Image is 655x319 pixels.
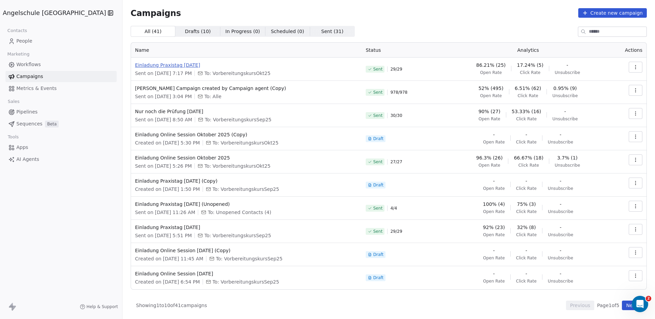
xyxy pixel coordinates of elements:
[135,255,203,262] span: Created on [DATE] 11:45 AM
[515,85,541,92] span: 6.51% (62)
[373,159,382,165] span: Sent
[390,206,397,211] span: 4 / 4
[483,255,505,261] span: Open Rate
[476,62,506,69] span: 86.21% (25)
[390,66,402,72] span: 29 / 29
[548,186,573,191] span: Unsubscribe
[373,113,382,118] span: Sent
[213,139,279,146] span: To: VorbereitungskursOkt25
[135,131,358,138] span: Einladung Online Session Oktober 2025 (Copy)
[520,70,540,75] span: Click Rate
[390,90,407,95] span: 978 / 978
[493,131,495,138] span: -
[135,93,192,100] span: Sent on [DATE] 3:04 PM
[567,62,568,69] span: -
[559,131,561,138] span: -
[16,73,43,80] span: Campaigns
[552,93,578,98] span: Unsubscribe
[548,139,573,145] span: Unsubscribe
[135,163,192,169] span: Sent on [DATE] 5:26 PM
[447,43,609,58] th: Analytics
[480,70,502,75] span: Open Rate
[135,85,358,92] span: [PERSON_NAME] Campaign created by Campaign agent (Copy)
[555,70,580,75] span: Unsubscribe
[87,304,118,309] span: Help & Support
[525,247,527,254] span: -
[557,154,578,161] span: 3.7% (1)
[135,201,358,208] span: Einladung Praxistag [DATE] (Unopened)
[131,8,181,18] span: Campaigns
[390,229,402,234] span: 29 / 29
[478,108,500,115] span: 90% (27)
[548,232,573,238] span: Unsubscribe
[560,201,562,208] span: -
[3,9,106,17] span: Angelschule [GEOGRAPHIC_DATA]
[4,49,32,59] span: Marketing
[5,154,117,165] a: AI Agents
[483,139,505,145] span: Open Rate
[480,93,502,98] span: Open Rate
[373,252,383,257] span: Draft
[493,178,495,184] span: -
[373,275,383,280] span: Draft
[185,28,211,35] span: Drafts ( 10 )
[548,209,573,214] span: Unsubscribe
[135,186,200,193] span: Created on [DATE] 1:50 PM
[135,154,358,161] span: Einladung Online Session Oktober 2025
[517,224,536,231] span: 32% (8)
[390,159,402,165] span: 27 / 27
[5,59,117,70] a: Workflows
[478,85,503,92] span: 52% (495)
[516,255,537,261] span: Click Rate
[45,121,59,127] span: Beta
[632,296,648,312] iframe: Intercom live chat
[80,304,118,309] a: Help & Support
[483,186,505,191] span: Open Rate
[516,209,537,214] span: Click Rate
[525,178,527,184] span: -
[135,108,358,115] span: Nur noch die Prüfung [DATE]
[516,139,537,145] span: Click Rate
[597,302,619,309] span: Page 1 of 5
[225,28,260,35] span: In Progress ( 0 )
[493,247,495,254] span: -
[135,232,192,239] span: Sent on [DATE] 5:51 PM
[578,8,647,18] button: Create new campaign
[8,7,97,19] button: Angelschule [GEOGRAPHIC_DATA]
[271,28,304,35] span: Scheduled ( 0 )
[373,229,382,234] span: Sent
[518,93,538,98] span: Click Rate
[16,61,41,68] span: Workflows
[373,66,382,72] span: Sent
[204,93,221,100] span: To: Alle
[373,90,382,95] span: Sent
[519,163,539,168] span: Click Rate
[553,85,577,92] span: 0.95% (9)
[5,142,117,153] a: Apps
[516,186,537,191] span: Click Rate
[609,43,646,58] th: Actions
[135,62,358,69] span: Einladung Praxistag [DATE]
[5,132,21,142] span: Tools
[512,108,541,115] span: 53.33% (16)
[525,131,527,138] span: -
[552,116,578,122] span: Unsubscribe
[135,139,200,146] span: Created on [DATE] 5:30 PM
[559,270,561,277] span: -
[525,270,527,277] span: -
[5,106,117,118] a: Pipelines
[135,247,358,254] span: Einladung Online Session [DATE] (Copy)
[135,70,192,77] span: Sent on [DATE] 7:17 PM
[5,83,117,94] a: Metrics & Events
[559,178,561,184] span: -
[205,116,271,123] span: To: VorbereitungskursSep25
[5,35,117,47] a: People
[135,278,200,285] span: Created on [DATE] 6:54 PM
[483,278,505,284] span: Open Rate
[204,163,271,169] span: To: VorbereitungskursOkt25
[135,178,358,184] span: Einladung Praxistag [DATE] (Copy)
[493,270,495,277] span: -
[135,209,195,216] span: Sent on [DATE] 11:26 AM
[560,224,562,231] span: -
[16,37,32,45] span: People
